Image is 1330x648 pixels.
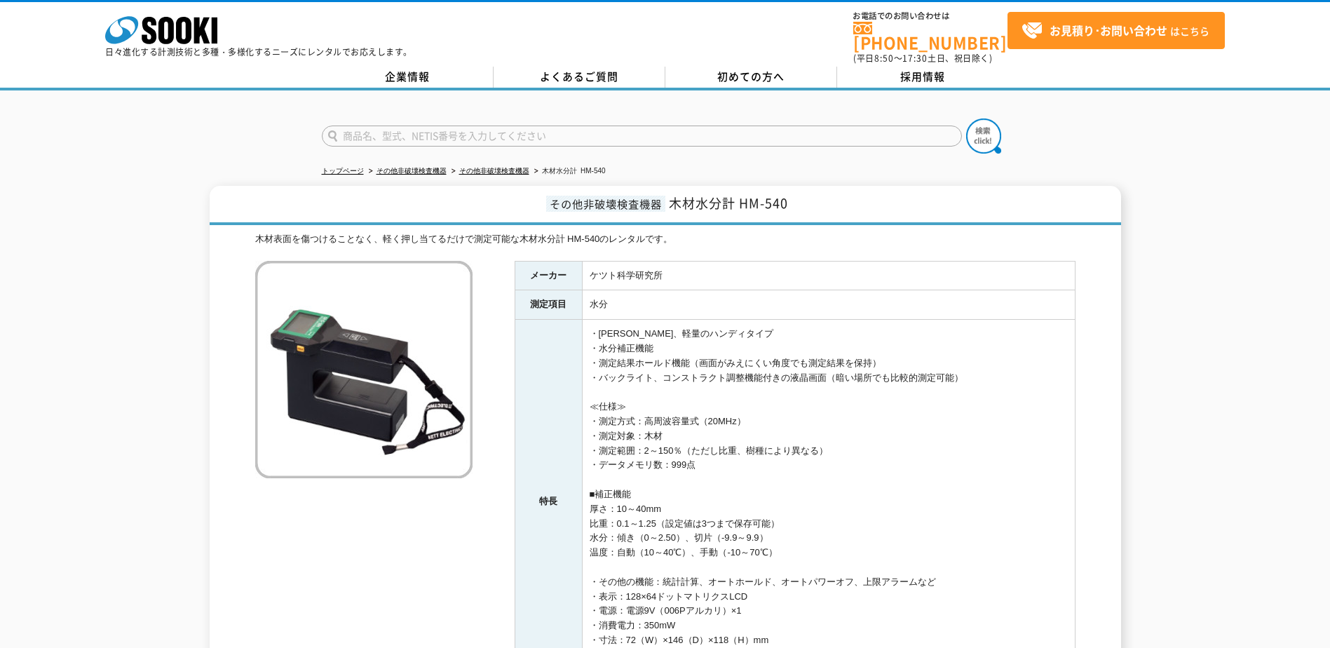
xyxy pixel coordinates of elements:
[459,167,529,175] a: その他非破壊検査機器
[546,196,665,212] span: その他非破壊検査機器
[837,67,1009,88] a: 採用情報
[582,290,1075,320] td: 水分
[665,67,837,88] a: 初めての方へ
[853,22,1007,50] a: [PHONE_NUMBER]
[105,48,412,56] p: 日々進化する計測技術と多種・多様化するニーズにレンタルでお応えします。
[322,67,494,88] a: 企業情報
[582,261,1075,290] td: ケツト科学研究所
[1007,12,1225,49] a: お見積り･お問い合わせはこちら
[515,261,582,290] th: メーカー
[255,232,1075,247] div: 木材表面を傷つけることなく、軽く押し当てるだけで測定可能な木材水分計 HM-540のレンタルです。
[669,194,788,212] span: 木材水分計 HM-540
[717,69,785,84] span: 初めての方へ
[255,261,473,478] img: 木材水分計 HM-540
[515,290,582,320] th: 測定項目
[322,167,364,175] a: トップページ
[874,52,894,65] span: 8:50
[1050,22,1167,39] strong: お見積り･お問い合わせ
[966,119,1001,154] img: btn_search.png
[531,164,606,179] li: 木材水分計 HM-540
[853,12,1007,20] span: お電話でのお問い合わせは
[902,52,928,65] span: 17:30
[376,167,447,175] a: その他非破壊検査機器
[322,126,962,147] input: 商品名、型式、NETIS番号を入力してください
[1022,20,1209,41] span: はこちら
[853,52,992,65] span: (平日 ～ 土日、祝日除く)
[494,67,665,88] a: よくあるご質問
